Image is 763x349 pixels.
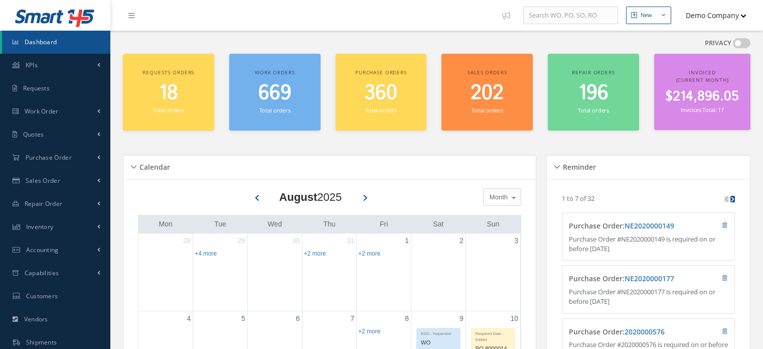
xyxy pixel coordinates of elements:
p: Purchase Order #NE2020000177 is required on or before [DATE] [569,287,728,307]
span: : [623,221,674,230]
small: Total orders [153,106,184,114]
a: Requests orders 18 Total orders [123,54,214,131]
span: (Current Month) [676,76,729,83]
span: Repair Order [25,199,63,208]
small: Total orders [259,106,290,114]
td: July 30, 2025 [247,234,302,311]
span: : [623,327,665,336]
small: Invoices Total: 17 [681,106,724,113]
td: July 31, 2025 [302,234,357,311]
span: Work orders [255,69,294,76]
a: Show 4 more events [195,250,217,257]
a: Invoiced (Current Month) $214,896.05 Invoices Total: 17 [654,54,750,130]
a: August 3, 2025 [512,234,520,248]
b: August [279,191,318,203]
div: New [641,11,652,20]
span: Inventory [26,222,54,231]
a: August 9, 2025 [457,311,466,326]
span: KPIs [26,61,38,69]
span: 202 [471,79,504,107]
a: NE2020000177 [625,274,674,283]
span: Dashboard [25,38,57,46]
span: Sales orders [468,69,507,76]
a: NE2020000149 [625,221,674,230]
button: Demo Company [676,6,746,25]
h4: Purchase Order [569,328,685,336]
span: Work Order [25,107,59,115]
td: July 29, 2025 [193,234,248,311]
p: 1 to 7 of 32 [562,194,594,203]
span: Requests [23,84,50,92]
a: August 4, 2025 [185,311,193,326]
span: 196 [578,79,608,107]
span: Invoiced [689,69,716,76]
a: August 2, 2025 [457,234,466,248]
a: July 30, 2025 [290,234,302,248]
a: July 29, 2025 [235,234,247,248]
label: PRIVACY [705,38,731,48]
h5: Calendar [136,160,170,172]
td: August 1, 2025 [357,234,411,311]
a: August 7, 2025 [349,311,357,326]
h4: Purchase Order [569,275,685,283]
span: Purchase Order [26,153,72,162]
span: Requests orders [142,69,194,76]
input: Search WO, PO, SO, RO [523,7,618,25]
span: Quotes [23,130,44,139]
span: Accounting [26,246,59,254]
a: Work orders 669 Total orders [229,54,321,131]
span: Shipments [26,338,57,346]
span: 360 [364,79,397,107]
a: August 10, 2025 [508,311,520,326]
div: Required Date - Edited [472,328,515,343]
a: August 8, 2025 [403,311,411,326]
a: Saturday [431,218,445,230]
td: August 2, 2025 [411,234,466,311]
span: 18 [159,79,178,107]
td: August 3, 2025 [466,234,520,311]
div: EDD - Inspection [417,328,460,337]
a: Monday [157,218,174,230]
a: July 31, 2025 [345,234,357,248]
span: : [623,274,674,283]
small: Total orders [578,106,609,114]
a: July 28, 2025 [181,234,193,248]
a: Sunday [485,218,501,230]
a: August 6, 2025 [294,311,302,326]
span: Sales Order [26,176,60,185]
a: Repair orders 196 Total orders [548,54,639,131]
small: Total orders [472,106,503,114]
span: Repair orders [572,69,615,76]
a: Show 2 more events [304,250,326,257]
span: Purchase orders [355,69,407,76]
a: Tuesday [212,218,228,230]
a: August 1, 2025 [403,234,411,248]
h4: Purchase Order [569,222,685,230]
span: Vendors [24,315,48,323]
a: Show 2 more events [358,250,380,257]
span: Capabilities [25,269,59,277]
a: Friday [378,218,390,230]
a: Thursday [321,218,337,230]
td: July 28, 2025 [138,234,193,311]
a: Dashboard [2,31,110,54]
span: Month [487,192,508,202]
span: Customers [26,292,58,300]
a: Show 2 more events [358,328,380,335]
a: Sales orders 202 Total orders [441,54,533,131]
span: 669 [258,79,291,107]
small: Total orders [365,106,396,114]
p: Purchase Order #NE2020000149 is required on or before [DATE] [569,235,728,254]
span: $214,896.05 [665,87,739,106]
a: Wednesday [265,218,284,230]
a: 2020000576 [625,327,665,336]
button: New [626,7,671,24]
div: 2025 [279,189,342,205]
a: Purchase orders 360 Total orders [336,54,427,131]
a: August 5, 2025 [239,311,247,326]
h5: Reminder [560,160,596,172]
